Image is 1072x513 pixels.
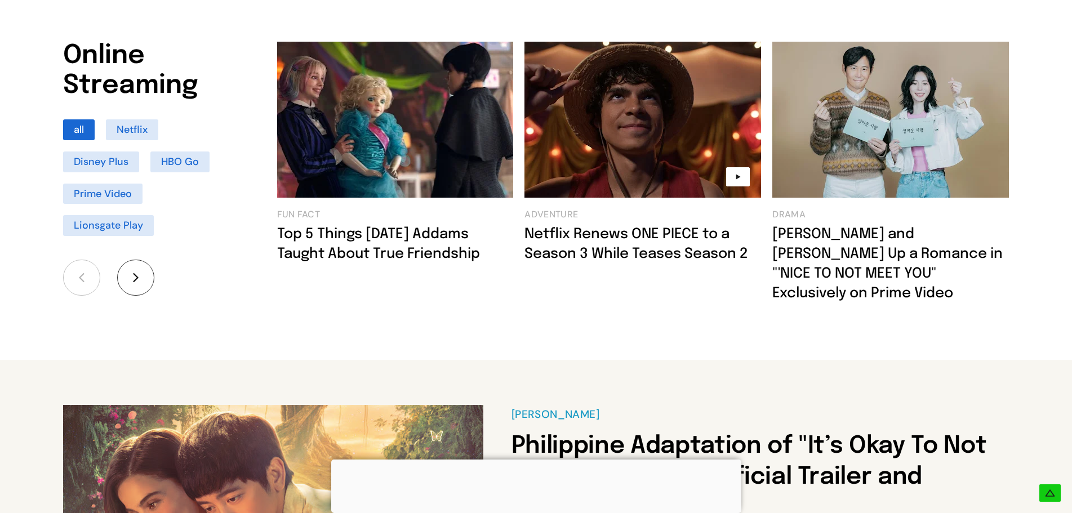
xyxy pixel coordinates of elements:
[772,209,1009,220] a: drama
[524,209,761,220] a: adventure
[63,215,154,236] li: Lionsgate Play
[277,209,514,220] a: fun fact
[524,42,761,198] img: Netflix Renews ONE PIECE to a Season 3 While Teases Season 2
[277,227,480,261] a: Top 5 Things [DATE] Addams Taught About True Friendship
[106,119,158,140] li: Netflix
[772,42,1009,198] img: Lee Jung-jae and Lim Ji-yeon Sparks Up a Romance in
[63,119,95,140] li: all
[524,227,748,261] a: Netflix Renews ONE PIECE to a Season 3 While Teases Season 2
[63,151,139,172] li: Disney Plus
[63,184,143,204] li: Prime Video
[150,151,210,172] li: HBO Go
[331,460,741,510] iframe: Advertisement
[63,42,255,101] h3: Online Streaming
[511,407,599,421] a: [PERSON_NAME]
[277,42,514,198] img: Top 5 Things Wednesday Addams Taught About True Friendship
[772,227,1003,301] a: [PERSON_NAME] and [PERSON_NAME] Up a Romance in "'NICE TO NOT MEET YOU" Exclusively on Prime Video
